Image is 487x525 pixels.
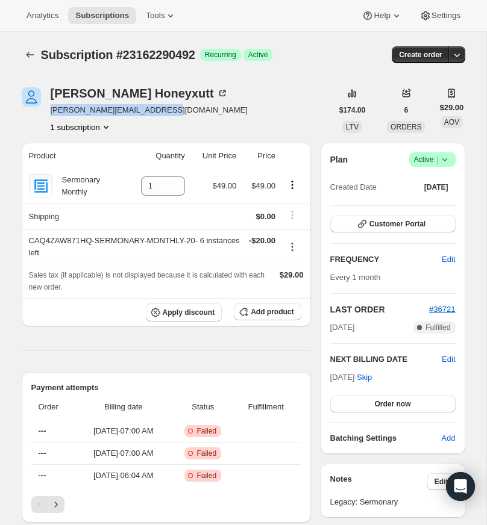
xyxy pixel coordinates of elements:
[369,219,426,229] span: Customer Portal
[354,7,409,24] button: Help
[163,308,215,317] span: Apply discount
[283,208,302,222] button: Shipping actions
[442,253,455,266] span: Edit
[196,449,216,458] span: Failed
[79,401,168,413] span: Billing date
[330,496,456,508] span: Legacy: Sermonary
[374,11,390,20] span: Help
[417,179,456,196] button: [DATE]
[391,123,421,131] span: ORDERS
[283,178,302,191] button: Product actions
[22,87,41,107] span: Shelby Honeyxutt
[446,472,475,501] div: Open Intercom Messenger
[330,432,442,444] h6: Batching Settings
[424,182,448,192] span: [DATE]
[399,50,442,60] span: Create order
[39,426,46,435] span: ---
[75,11,129,20] span: Subscriptions
[442,353,455,365] button: Edit
[330,473,427,490] h3: Notes
[146,303,222,322] button: Apply discount
[51,104,248,116] span: [PERSON_NAME][EMAIL_ADDRESS][DOMAIN_NAME]
[22,46,39,63] button: Subscriptions
[146,11,165,20] span: Tools
[79,447,168,459] span: [DATE] · 07:00 AM
[31,382,301,394] h2: Payment attempts
[412,7,468,24] button: Settings
[51,121,112,133] button: Product actions
[62,188,87,196] small: Monthly
[441,432,455,444] span: Add
[434,429,462,448] button: Add
[330,396,456,412] button: Order now
[346,123,359,131] span: LTV
[414,154,451,166] span: Active
[238,401,294,413] span: Fulfillment
[53,174,101,198] div: Sermonary
[196,426,216,436] span: Failed
[397,102,415,119] button: 6
[251,307,294,317] span: Add product
[350,368,379,387] button: Skip
[432,11,460,20] span: Settings
[429,303,455,315] button: #36721
[139,7,184,24] button: Tools
[212,181,236,190] span: $49.00
[330,253,442,266] h2: FREQUENCY
[19,7,66,24] button: Analytics
[444,118,459,126] span: AOV
[41,48,195,61] span: Subscription #23162290492
[29,174,53,198] img: product img
[435,250,462,269] button: Edit
[436,155,438,164] span: |
[256,212,275,221] span: $0.00
[29,235,275,259] div: CAQ4ZAW871HQ-SERMONARY-MONTHLY-20 - 6 instances left
[22,143,125,169] th: Product
[51,87,228,99] div: [PERSON_NAME] Honeyxutt
[48,496,64,513] button: Next
[251,181,275,190] span: $49.00
[330,303,430,315] h2: LAST ORDER
[426,323,450,332] span: Fulfilled
[68,7,136,24] button: Subscriptions
[39,449,46,458] span: ---
[374,399,410,409] span: Order now
[404,105,408,115] span: 6
[435,477,448,486] span: Edit
[280,270,304,279] span: $29.00
[330,154,348,166] h2: Plan
[330,216,456,232] button: Customer Portal
[439,102,463,114] span: $29.00
[240,143,279,169] th: Price
[31,496,301,513] nav: Pagination
[330,353,442,365] h2: NEXT BILLING DATE
[248,50,268,60] span: Active
[205,50,236,60] span: Recurring
[427,473,456,490] button: Edit
[330,373,372,382] span: [DATE] ·
[330,273,381,282] span: Every 1 month
[31,394,75,420] th: Order
[234,303,301,320] button: Add product
[330,181,377,193] span: Created Date
[339,105,365,115] span: $174.00
[249,235,275,259] span: - $20.00
[27,11,58,20] span: Analytics
[124,143,188,169] th: Quantity
[429,305,455,314] a: #36721
[357,371,372,384] span: Skip
[79,425,168,437] span: [DATE] · 07:00 AM
[79,470,168,482] span: [DATE] · 06:04 AM
[39,471,46,480] span: ---
[392,46,449,63] button: Create order
[196,471,216,480] span: Failed
[22,203,125,229] th: Shipping
[330,322,355,334] span: [DATE]
[175,401,231,413] span: Status
[29,271,265,291] span: Sales tax (if applicable) is not displayed because it is calculated with each new order.
[189,143,240,169] th: Unit Price
[332,102,372,119] button: $174.00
